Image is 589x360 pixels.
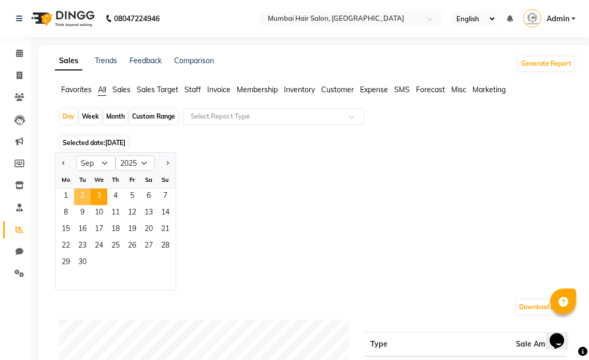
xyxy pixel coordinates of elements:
[472,85,506,94] span: Marketing
[140,171,157,188] div: Sa
[58,189,74,205] div: Monday, September 1, 2025
[58,189,74,205] span: 1
[124,222,140,238] div: Friday, September 19, 2025
[439,333,567,357] th: Sale Amount
[74,255,91,271] span: 30
[76,155,116,171] select: Select month
[26,4,97,33] img: logo
[60,155,68,171] button: Previous month
[140,205,157,222] span: 13
[74,171,91,188] div: Tu
[140,238,157,255] span: 27
[79,109,102,124] div: Week
[137,85,178,94] span: Sales Target
[107,222,124,238] div: Thursday, September 18, 2025
[124,189,140,205] div: Friday, September 5, 2025
[140,238,157,255] div: Saturday, September 27, 2025
[58,238,74,255] span: 22
[140,222,157,238] span: 20
[321,85,354,94] span: Customer
[360,85,388,94] span: Expense
[284,85,315,94] span: Inventory
[124,171,140,188] div: Fr
[74,205,91,222] div: Tuesday, September 9, 2025
[105,139,125,147] span: [DATE]
[91,222,107,238] span: 17
[112,85,131,94] span: Sales
[98,85,106,94] span: All
[130,109,178,124] div: Custom Range
[60,136,128,149] span: Selected date:
[394,85,410,94] span: SMS
[157,205,174,222] span: 14
[74,255,91,271] div: Tuesday, September 30, 2025
[107,189,124,205] div: Thursday, September 4, 2025
[547,13,569,24] span: Admin
[91,238,107,255] span: 24
[124,189,140,205] span: 5
[107,171,124,188] div: Th
[58,171,74,188] div: Mo
[116,155,155,171] select: Select year
[174,56,214,65] a: Comparison
[60,109,77,124] div: Day
[107,205,124,222] span: 11
[157,238,174,255] span: 28
[157,238,174,255] div: Sunday, September 28, 2025
[58,255,74,271] div: Monday, September 29, 2025
[91,222,107,238] div: Wednesday, September 17, 2025
[157,222,174,238] div: Sunday, September 21, 2025
[104,109,127,124] div: Month
[91,238,107,255] div: Wednesday, September 24, 2025
[114,4,160,33] b: 08047224946
[74,189,91,205] span: 2
[91,205,107,222] span: 10
[207,85,231,94] span: Invoice
[74,222,91,238] span: 16
[91,171,107,188] div: We
[157,189,174,205] div: Sunday, September 7, 2025
[58,255,74,271] span: 29
[140,205,157,222] div: Saturday, September 13, 2025
[58,205,74,222] span: 8
[124,205,140,222] div: Friday, September 12, 2025
[237,85,278,94] span: Membership
[107,238,124,255] span: 25
[58,205,74,222] div: Monday, September 8, 2025
[91,189,107,205] div: Wednesday, September 3, 2025
[157,222,174,238] span: 21
[124,238,140,255] div: Friday, September 26, 2025
[124,238,140,255] span: 26
[74,238,91,255] div: Tuesday, September 23, 2025
[107,205,124,222] div: Thursday, September 11, 2025
[157,205,174,222] div: Sunday, September 14, 2025
[58,238,74,255] div: Monday, September 22, 2025
[157,189,174,205] span: 7
[140,189,157,205] div: Saturday, September 6, 2025
[91,205,107,222] div: Wednesday, September 10, 2025
[58,222,74,238] span: 15
[95,56,117,65] a: Trends
[124,222,140,238] span: 19
[523,9,541,27] img: Admin
[140,222,157,238] div: Saturday, September 20, 2025
[55,52,82,70] a: Sales
[130,56,162,65] a: Feedback
[74,189,91,205] div: Tuesday, September 2, 2025
[163,155,171,171] button: Next month
[107,189,124,205] span: 4
[107,238,124,255] div: Thursday, September 25, 2025
[516,300,566,314] button: Download PDF
[61,85,92,94] span: Favorites
[107,222,124,238] span: 18
[451,85,466,94] span: Misc
[416,85,445,94] span: Forecast
[140,189,157,205] span: 6
[58,222,74,238] div: Monday, September 15, 2025
[74,222,91,238] div: Tuesday, September 16, 2025
[519,56,574,71] button: Generate Report
[124,205,140,222] span: 12
[91,189,107,205] span: 3
[74,238,91,255] span: 23
[157,171,174,188] div: Su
